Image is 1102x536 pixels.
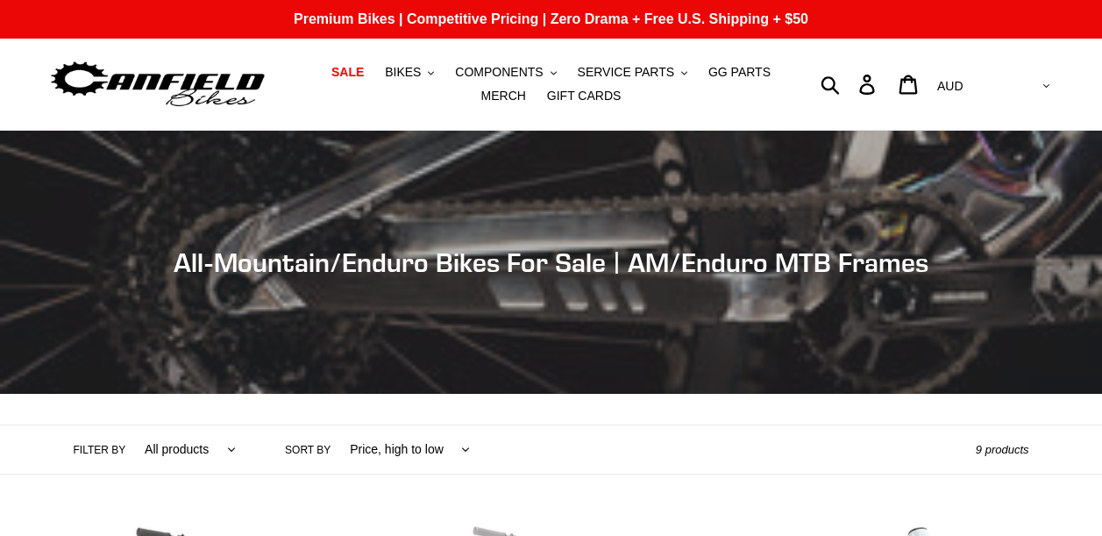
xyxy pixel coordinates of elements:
button: BIKES [376,61,443,84]
img: Canfield Bikes [48,57,267,112]
span: BIKES [385,65,421,80]
label: Filter by [74,442,126,458]
span: SERVICE PARTS [578,65,674,80]
button: COMPONENTS [446,61,565,84]
span: All-Mountain/Enduro Bikes For Sale | AM/Enduro MTB Frames [174,247,928,278]
span: MERCH [481,89,526,104]
label: Sort by [285,442,331,458]
a: GG PARTS [700,61,779,84]
span: COMPONENTS [455,65,543,80]
a: GIFT CARDS [538,84,630,108]
span: GG PARTS [708,65,771,80]
span: SALE [331,65,364,80]
button: SERVICE PARTS [569,61,696,84]
span: GIFT CARDS [547,89,622,104]
a: MERCH [473,84,535,108]
span: 9 products [976,443,1029,456]
a: SALE [323,61,373,84]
